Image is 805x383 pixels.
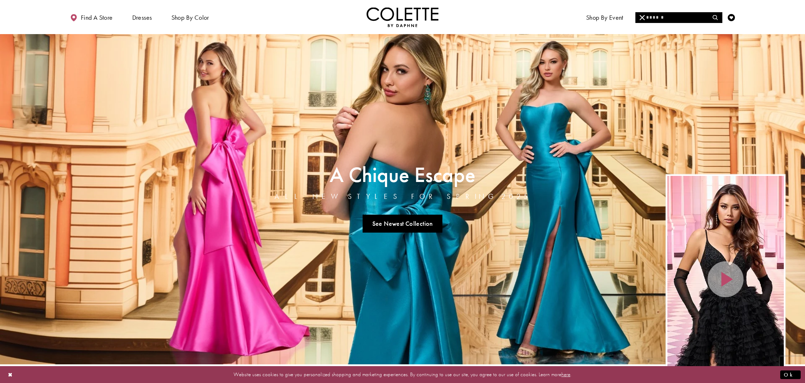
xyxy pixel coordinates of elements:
[635,12,722,23] input: Search
[708,12,722,23] button: Submit Search
[272,212,533,235] ul: Slider Links
[170,7,211,27] span: Shop by color
[635,12,649,23] button: Close Search
[81,14,113,21] span: Find a store
[586,14,624,21] span: Shop By Event
[584,7,625,27] span: Shop By Event
[130,7,154,27] span: Dresses
[68,7,114,27] a: Find a store
[641,7,694,27] a: Meet the designer
[635,12,722,23] div: Search form
[726,7,737,27] a: Check Wishlist
[780,370,801,379] button: Submit Dialog
[363,215,442,233] a: See Newest Collection A Chique Escape All New Styles For Spring 2025
[4,368,17,381] button: Close Dialog
[367,7,438,27] img: Colette by Daphne
[52,370,753,379] p: Website uses cookies to give you personalized shopping and marketing experiences. By continuing t...
[132,14,152,21] span: Dresses
[710,7,721,27] a: Toggle search
[561,371,570,378] a: here
[367,7,438,27] a: Visit Home Page
[171,14,209,21] span: Shop by color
